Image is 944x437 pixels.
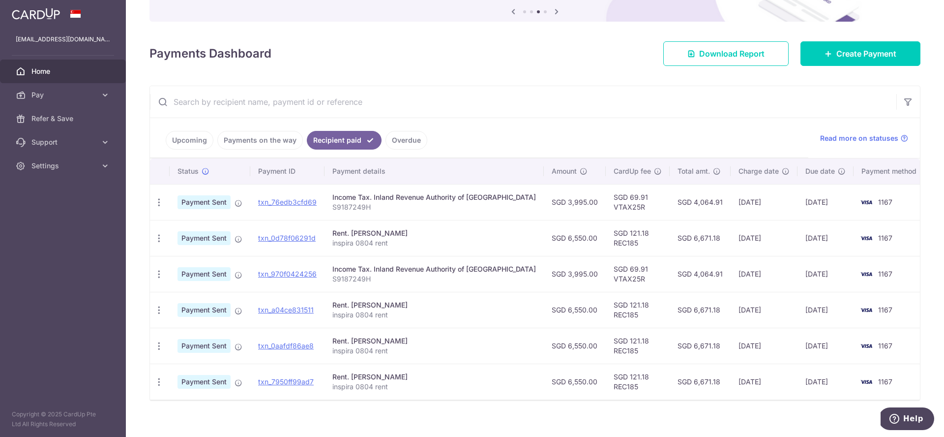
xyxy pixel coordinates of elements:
a: txn_a04ce831511 [258,306,314,314]
h4: Payments Dashboard [149,45,271,62]
td: SGD 6,671.18 [670,364,731,400]
td: [DATE] [797,256,854,292]
img: CardUp [12,8,60,20]
p: inspira 0804 rent [332,346,536,356]
td: SGD 6,671.18 [670,292,731,328]
td: SGD 69.91 VTAX25R [606,256,670,292]
a: txn_970f0424256 [258,270,317,278]
span: Create Payment [836,48,896,60]
a: Payments on the way [217,131,303,150]
iframe: Opens a widget where you can find more information [881,407,934,432]
a: Read more on statuses [820,133,908,143]
img: Bank Card [856,304,876,316]
a: Upcoming [166,131,213,150]
img: Bank Card [856,232,876,244]
span: Settings [31,161,96,171]
a: Overdue [385,131,427,150]
td: [DATE] [731,328,797,364]
td: SGD 6,671.18 [670,220,731,256]
img: Bank Card [856,376,876,388]
th: Payment method [854,158,928,184]
span: 1167 [878,306,892,314]
span: Refer & Save [31,114,96,124]
span: Due date [805,166,835,176]
div: Rent. [PERSON_NAME] [332,336,536,346]
p: [EMAIL_ADDRESS][DOMAIN_NAME] [16,34,110,44]
img: Bank Card [856,196,876,208]
span: 1167 [878,198,892,206]
td: [DATE] [731,184,797,220]
td: SGD 121.18 REC185 [606,328,670,364]
span: 1167 [878,270,892,278]
span: Amount [552,166,577,176]
span: 1167 [878,234,892,242]
span: Payment Sent [177,375,231,389]
td: [DATE] [731,220,797,256]
img: Bank Card [856,340,876,352]
td: SGD 3,995.00 [544,256,606,292]
p: inspira 0804 rent [332,310,536,320]
a: txn_76edb3cfd69 [258,198,317,206]
td: SGD 121.18 REC185 [606,364,670,400]
td: [DATE] [797,184,854,220]
td: SGD 69.91 VTAX25R [606,184,670,220]
input: Search by recipient name, payment id or reference [150,86,896,118]
div: Income Tax. Inland Revenue Authority of [GEOGRAPHIC_DATA] [332,192,536,202]
td: [DATE] [731,364,797,400]
td: SGD 4,064.91 [670,256,731,292]
span: Total amt. [678,166,710,176]
span: Payment Sent [177,303,231,317]
span: Pay [31,90,96,100]
td: [DATE] [797,364,854,400]
span: Home [31,66,96,76]
td: SGD 6,550.00 [544,292,606,328]
td: SGD 6,550.00 [544,220,606,256]
span: CardUp fee [614,166,651,176]
a: Recipient paid [307,131,382,150]
span: Payment Sent [177,339,231,353]
img: Bank Card [856,268,876,280]
p: S9187249H [332,202,536,212]
td: SGD 121.18 REC185 [606,220,670,256]
span: Support [31,137,96,147]
div: Rent. [PERSON_NAME] [332,228,536,238]
td: SGD 121.18 REC185 [606,292,670,328]
td: SGD 6,550.00 [544,328,606,364]
span: Read more on statuses [820,133,898,143]
span: 1167 [878,377,892,386]
td: SGD 3,995.00 [544,184,606,220]
span: Download Report [699,48,765,60]
span: Payment Sent [177,195,231,209]
td: SGD 4,064.91 [670,184,731,220]
div: Rent. [PERSON_NAME] [332,372,536,382]
a: txn_7950ff99ad7 [258,377,314,386]
span: Status [177,166,199,176]
p: inspira 0804 rent [332,238,536,248]
td: [DATE] [731,292,797,328]
div: Rent. [PERSON_NAME] [332,300,536,310]
a: txn_0aafdf86ae8 [258,342,314,350]
td: [DATE] [797,328,854,364]
th: Payment ID [250,158,324,184]
span: Charge date [738,166,779,176]
td: [DATE] [731,256,797,292]
p: inspira 0804 rent [332,382,536,392]
a: Download Report [663,41,789,66]
th: Payment details [324,158,544,184]
div: Income Tax. Inland Revenue Authority of [GEOGRAPHIC_DATA] [332,264,536,274]
a: Create Payment [800,41,920,66]
p: S9187249H [332,274,536,284]
td: SGD 6,671.18 [670,328,731,364]
td: [DATE] [797,292,854,328]
span: 1167 [878,342,892,350]
span: Payment Sent [177,267,231,281]
span: Payment Sent [177,231,231,245]
td: [DATE] [797,220,854,256]
a: txn_0d78f06291d [258,234,316,242]
td: SGD 6,550.00 [544,364,606,400]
